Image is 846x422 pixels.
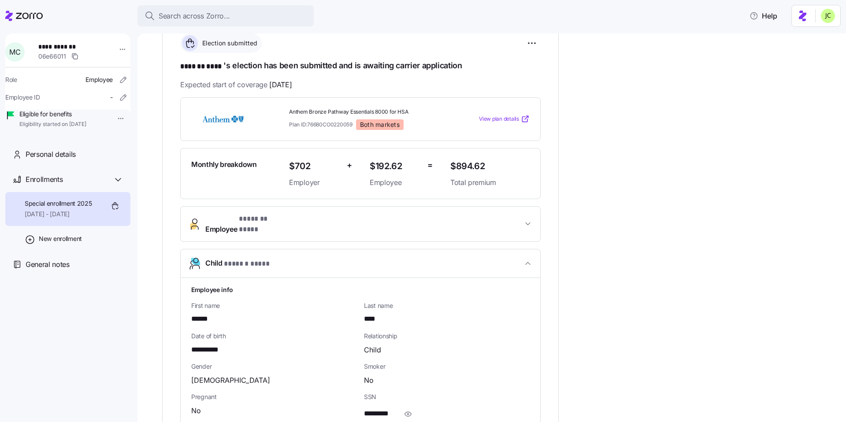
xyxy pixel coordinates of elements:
[191,109,255,129] img: Anthem
[364,344,381,355] span: Child
[750,11,777,21] span: Help
[159,11,230,22] span: Search across Zorro...
[364,301,530,310] span: Last name
[9,48,20,56] span: M C
[38,52,66,61] span: 06e66011
[370,177,420,188] span: Employee
[191,301,357,310] span: First name
[360,121,400,129] span: Both markets
[85,75,113,84] span: Employee
[191,405,201,416] span: No
[269,79,292,90] span: [DATE]
[479,115,530,123] a: View plan details
[5,75,17,84] span: Role
[364,392,530,401] span: SSN
[26,149,76,160] span: Personal details
[205,258,270,270] span: Child
[289,108,443,116] span: Anthem Bronze Pathway Essentials 8000 for HSA
[427,159,433,172] span: =
[26,174,63,185] span: Enrollments
[289,121,352,128] span: Plan ID: 76680CO0220059
[364,332,530,341] span: Relationship
[180,60,541,72] h1: 's election has been submitted and is awaiting carrier application
[289,159,340,174] span: $702
[191,285,530,294] h1: Employee info
[137,5,314,26] button: Search across Zorro...
[191,375,270,386] span: [DEMOGRAPHIC_DATA]
[364,362,530,371] span: Smoker
[5,93,40,102] span: Employee ID
[191,362,357,371] span: Gender
[110,93,113,102] span: -
[370,159,420,174] span: $192.62
[26,259,70,270] span: General notes
[25,199,92,208] span: Special enrollment 2025
[19,121,86,128] span: Eligibility started on [DATE]
[821,9,835,23] img: 0d5040ea9766abea509702906ec44285
[289,177,340,188] span: Employer
[191,332,357,341] span: Date of birth
[200,39,258,48] span: Election submitted
[347,159,352,172] span: +
[39,234,82,243] span: New enrollment
[205,214,286,235] span: Employee
[450,177,530,188] span: Total premium
[25,210,92,218] span: [DATE] - [DATE]
[742,7,784,25] button: Help
[191,159,257,170] span: Monthly breakdown
[180,79,292,90] span: Expected start of coverage
[364,375,374,386] span: No
[191,392,357,401] span: Pregnant
[450,159,530,174] span: $894.62
[19,110,86,118] span: Eligible for benefits
[479,115,519,123] span: View plan details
